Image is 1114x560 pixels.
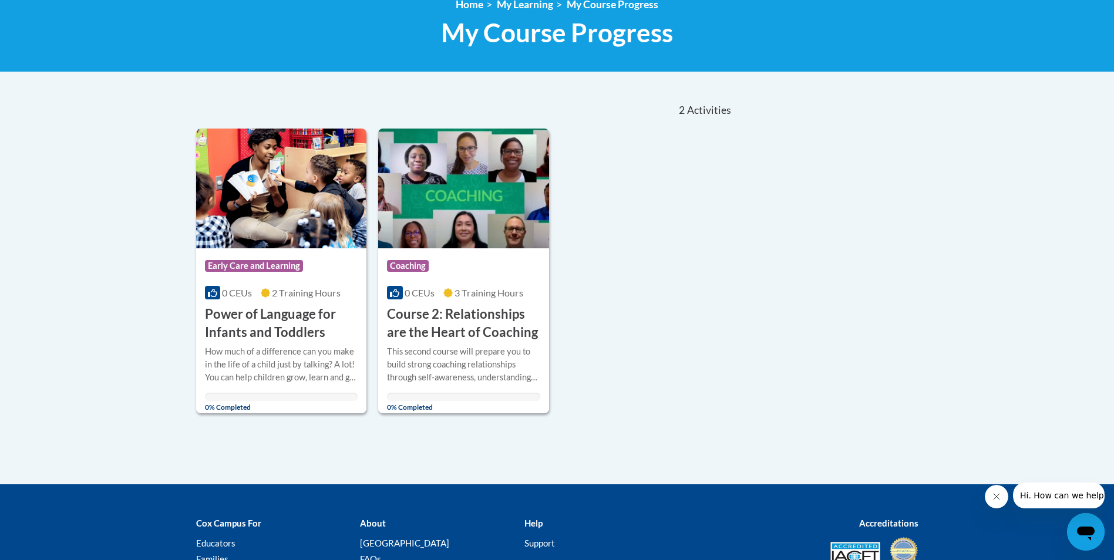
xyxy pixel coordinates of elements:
[205,345,358,384] div: How much of a difference can you make in the life of a child just by talking? A lot! You can help...
[679,104,685,117] span: 2
[1067,513,1105,551] iframe: Button to launch messaging window
[196,538,235,548] a: Educators
[205,260,303,272] span: Early Care and Learning
[360,538,449,548] a: [GEOGRAPHIC_DATA]
[7,8,95,18] span: Hi. How can we help?
[196,129,367,248] img: Course Logo
[272,287,341,298] span: 2 Training Hours
[687,104,731,117] span: Activities
[387,345,540,384] div: This second course will prepare you to build strong coaching relationships through self-awareness...
[405,287,435,298] span: 0 CEUs
[222,287,252,298] span: 0 CEUs
[985,485,1008,508] iframe: Close message
[196,129,367,413] a: Course LogoEarly Care and Learning0 CEUs2 Training Hours Power of Language for Infants and Toddle...
[387,305,540,342] h3: Course 2: Relationships are the Heart of Coaching
[196,518,261,528] b: Cox Campus For
[360,518,386,528] b: About
[455,287,523,298] span: 3 Training Hours
[378,129,549,248] img: Course Logo
[859,518,918,528] b: Accreditations
[387,260,429,272] span: Coaching
[1013,483,1105,508] iframe: Message from company
[205,305,358,342] h3: Power of Language for Infants and Toddlers
[441,17,673,48] span: My Course Progress
[524,538,555,548] a: Support
[524,518,543,528] b: Help
[378,129,549,413] a: Course LogoCoaching0 CEUs3 Training Hours Course 2: Relationships are the Heart of CoachingThis s...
